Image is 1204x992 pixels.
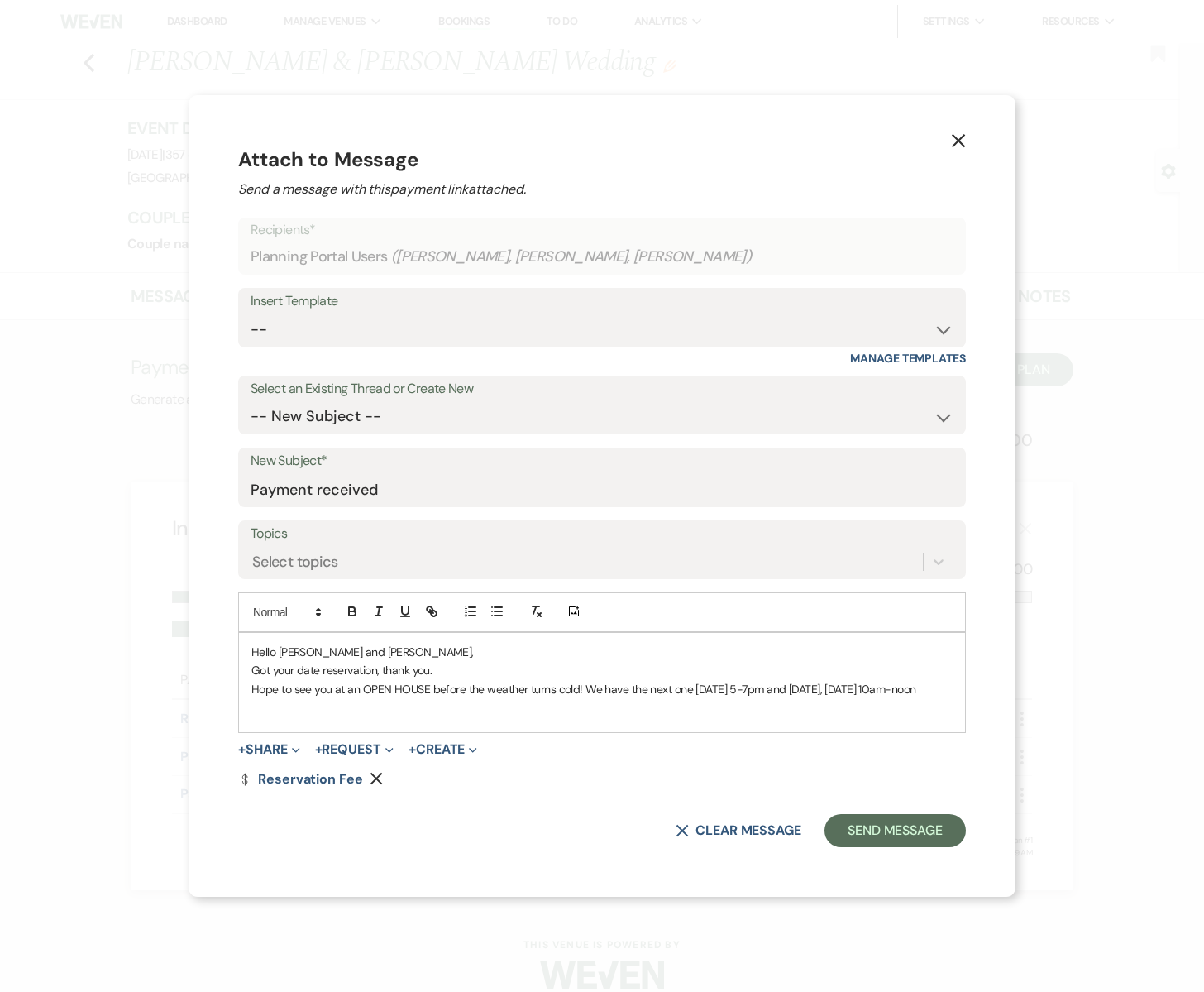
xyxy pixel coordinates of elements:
button: Share [238,743,300,756]
span: ( [PERSON_NAME], [PERSON_NAME], [PERSON_NAME] ) [391,246,752,268]
button: Send Message [824,814,966,847]
p: Recipients* [251,219,953,241]
span: + [408,743,416,756]
h4: Attach to Message [238,145,966,175]
button: Create [408,743,477,756]
span: + [238,743,246,756]
a: Manage Templates [850,351,966,366]
span: + [315,743,322,756]
div: Planning Portal Users [251,241,953,273]
div: Select topics [252,550,338,573]
h2: Send a message with this payment link attached. [238,180,966,199]
label: Select an Existing Thread or Create New [251,377,953,401]
p: Hello [PERSON_NAME] and [PERSON_NAME], [251,643,953,661]
div: Insert Template [251,290,953,314]
label: Topics [251,522,953,546]
button: Request [315,743,394,756]
a: Reservation Fee [238,773,363,786]
p: Hope to see you at an OPEN HOUSE before the weather turns cold! We have the next one [DATE] 5-7pm... [251,680,953,698]
p: Got your date reservation, thank you. [251,661,953,679]
button: Clear message [676,824,801,837]
label: New Subject* [251,449,953,473]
